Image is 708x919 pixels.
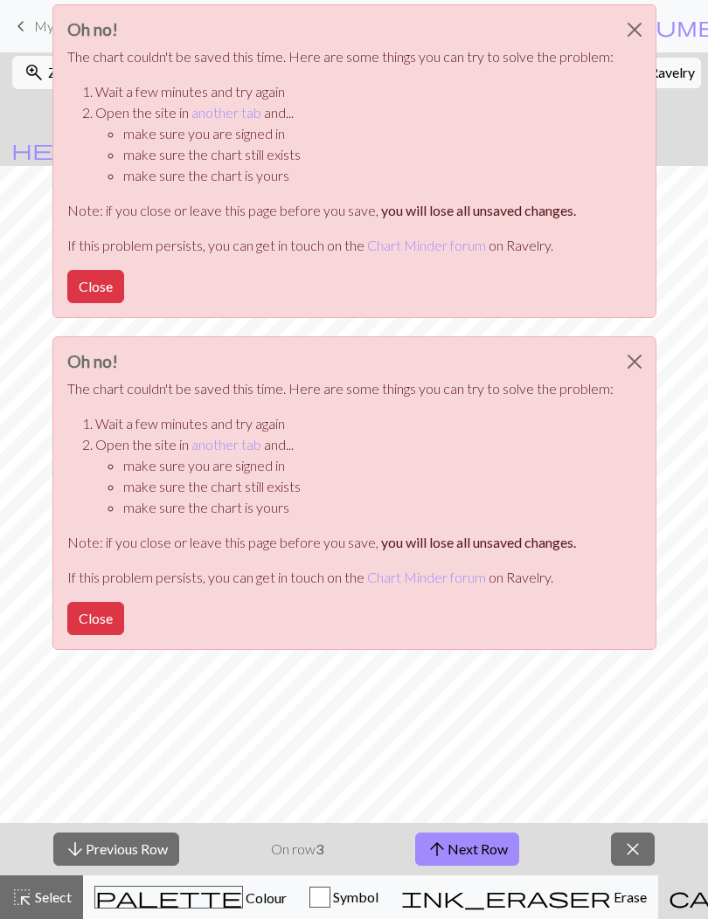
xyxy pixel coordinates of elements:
[123,144,614,165] li: make sure the chart still exists
[123,497,614,518] li: make sure the chart is yours
[191,104,261,121] a: another tab
[390,875,658,919] button: Erase
[611,888,647,905] span: Erase
[32,888,72,905] span: Select
[95,413,614,434] li: Wait a few minutes and try again
[95,885,242,909] span: palette
[622,837,643,861] span: close
[83,875,298,919] button: Colour
[67,46,614,67] p: The chart couldn't be saved this time. Here are some things you can try to solve the problem:
[367,237,486,253] a: Chart Minder forum
[95,102,614,186] li: Open the site in and...
[67,200,614,221] p: Note: if you close or leave this page before you save,
[401,885,611,909] span: ink_eraser
[67,270,124,303] button: Close
[381,202,576,218] strong: you will lose all unsaved changes.
[67,602,124,635] button: Close
[53,833,179,866] button: Previous Row
[614,337,656,386] button: Close
[67,567,614,588] p: If this problem persists, you can get in touch on the on Ravelry.
[415,833,519,866] button: Next Row
[67,351,614,371] h3: Oh no!
[11,885,32,909] span: highlight_alt
[243,889,287,906] span: Colour
[367,569,486,585] a: Chart Minder forum
[67,235,614,256] p: If this problem persists, you can get in touch on the on Ravelry.
[123,123,614,144] li: make sure you are signed in
[298,875,390,919] button: Symbol
[67,378,614,399] p: The chart couldn't be saved this time. Here are some things you can try to solve the problem:
[427,837,448,861] span: arrow_upward
[614,5,656,54] button: Close
[316,840,323,857] strong: 3
[65,837,86,861] span: arrow_downward
[67,19,614,39] h3: Oh no!
[95,81,614,102] li: Wait a few minutes and try again
[95,434,614,518] li: Open the site in and...
[271,839,323,860] p: On row
[191,436,261,453] a: another tab
[67,532,614,553] p: Note: if you close or leave this page before you save,
[330,888,378,905] span: Symbol
[123,165,614,186] li: make sure the chart is yours
[381,534,576,550] strong: you will lose all unsaved changes.
[123,455,614,476] li: make sure you are signed in
[123,476,614,497] li: make sure the chart still exists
